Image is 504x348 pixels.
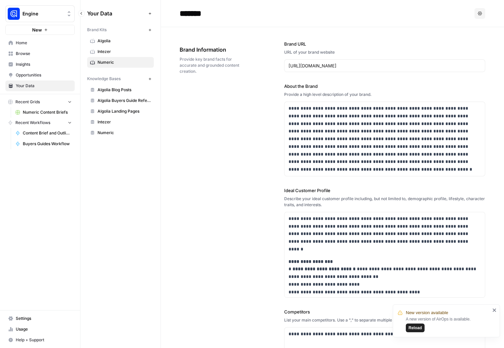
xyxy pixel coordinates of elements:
[5,48,75,59] a: Browse
[284,308,485,315] label: Competitors
[87,95,154,106] a: Algolia Buyers Guide Reference
[180,46,247,54] span: Brand Information
[16,326,72,332] span: Usage
[98,87,151,93] span: Algolia Blog Posts
[15,120,50,126] span: Recent Workflows
[87,106,154,117] a: Algolia Landing Pages
[408,325,422,331] span: Reload
[98,59,151,65] span: Numeric
[98,119,151,125] span: Intezer
[5,335,75,345] button: Help + Support
[5,324,75,335] a: Usage
[284,83,485,90] label: About the Brand
[406,309,448,316] span: New version available
[5,70,75,80] a: Opportunities
[5,80,75,91] a: Your Data
[5,5,75,22] button: Workspace: Engine
[23,130,72,136] span: Content Brief and Outline v3
[284,41,485,47] label: Brand URL
[16,83,72,89] span: Your Data
[16,51,72,57] span: Browse
[98,38,151,44] span: Algolia
[16,72,72,78] span: Opportunities
[406,324,425,332] button: Reload
[98,98,151,104] span: Algolia Buyers Guide Reference
[87,27,107,33] span: Brand Kits
[492,307,497,313] button: close
[22,10,63,17] span: Engine
[87,9,146,17] span: Your Data
[284,187,485,194] label: Ideal Customer Profile
[289,62,481,69] input: www.sundaysoccer.com
[15,99,40,105] span: Recent Grids
[16,40,72,46] span: Home
[12,128,75,138] a: Content Brief and Outline v3
[23,141,72,147] span: Buyers Guides Workflow
[87,36,154,46] a: Algolia
[87,84,154,95] a: Algolia Blog Posts
[5,118,75,128] button: Recent Workflows
[406,316,490,332] div: A new version of AirOps is available.
[16,337,72,343] span: Help + Support
[87,57,154,68] a: Numeric
[16,61,72,67] span: Insights
[12,138,75,149] a: Buyers Guides Workflow
[5,38,75,48] a: Home
[87,46,154,57] a: Intezer
[16,315,72,322] span: Settings
[5,59,75,70] a: Insights
[180,56,247,74] span: Provide key brand facts for accurate and grounded content creation.
[5,313,75,324] a: Settings
[98,49,151,55] span: Intezer
[12,107,75,118] a: Numeric Content Briefs
[5,97,75,107] button: Recent Grids
[87,117,154,127] a: Intezer
[5,25,75,35] button: New
[23,109,72,115] span: Numeric Content Briefs
[284,196,485,208] div: Describe your ideal customer profile including, but not limited to, demographic profile, lifestyl...
[98,130,151,136] span: Numeric
[87,127,154,138] a: Numeric
[8,8,20,20] img: Engine Logo
[284,92,485,98] div: Provide a high level description of your brand.
[284,49,485,55] div: URL of your brand website
[87,76,121,82] span: Knowledge Bases
[32,26,42,33] span: New
[98,108,151,114] span: Algolia Landing Pages
[284,317,485,323] div: List your main competitors. Use a "," to separate multiple competitors.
